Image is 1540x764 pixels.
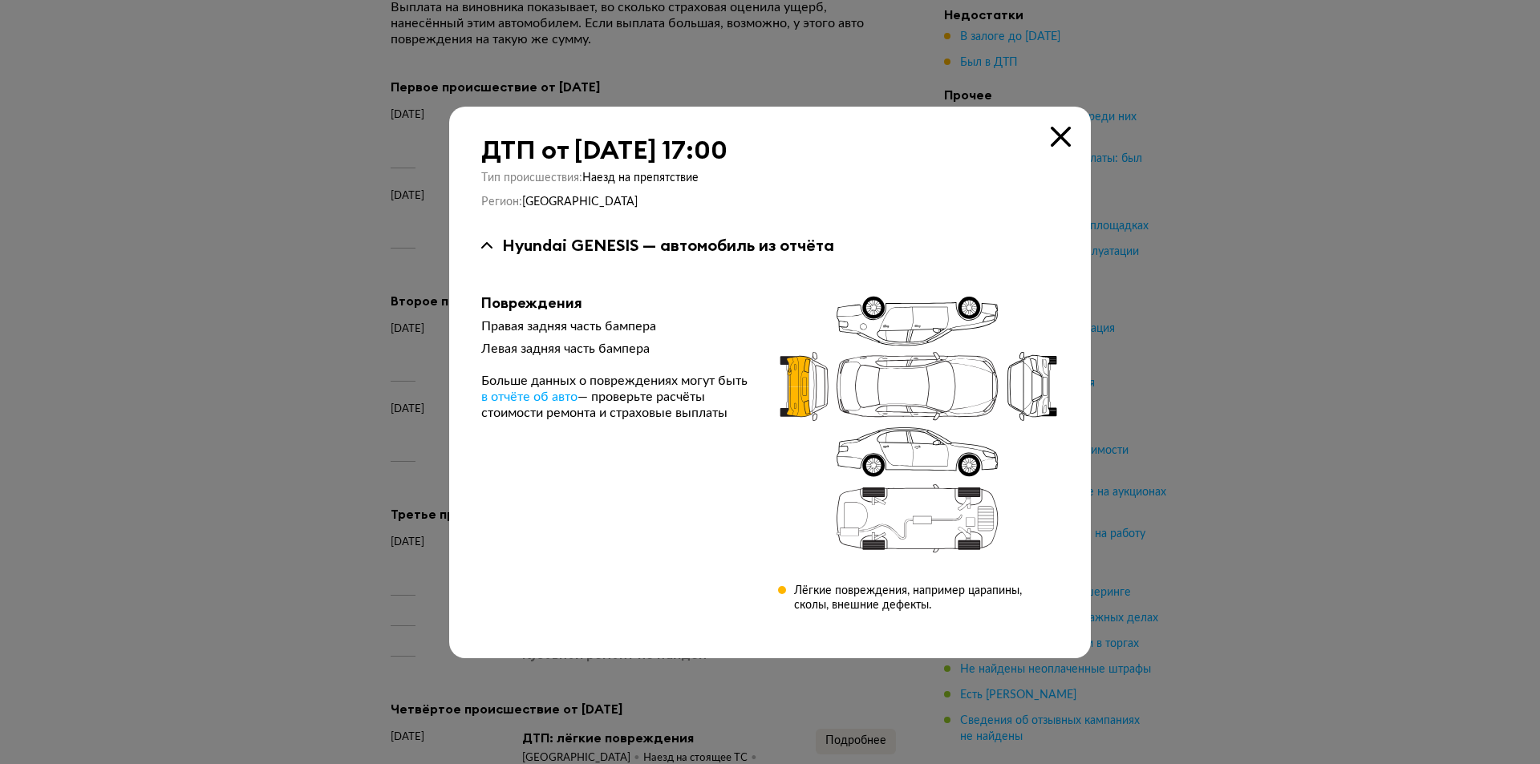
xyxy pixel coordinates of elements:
span: [GEOGRAPHIC_DATA] [522,196,638,208]
div: Регион : [481,195,1059,209]
span: Наезд на препятствие [582,172,699,184]
a: в отчёте об авто [481,389,577,405]
div: Hyundai GENESIS — автомобиль из отчёта [502,235,834,256]
div: Повреждения [481,294,752,312]
div: Правая задняя часть бампера [481,318,752,334]
div: Лёгкие повреждения, например царапины, сколы, внешние дефекты. [794,584,1059,612]
div: Больше данных о повреждениях могут быть — проверьте расчёты стоимости ремонта и страховые выплаты [481,373,752,421]
div: Левая задняя часть бампера [481,341,752,357]
span: в отчёте об авто [481,390,577,403]
div: Тип происшествия : [481,171,1059,185]
div: ДТП от [DATE] 17:00 [481,135,1059,164]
